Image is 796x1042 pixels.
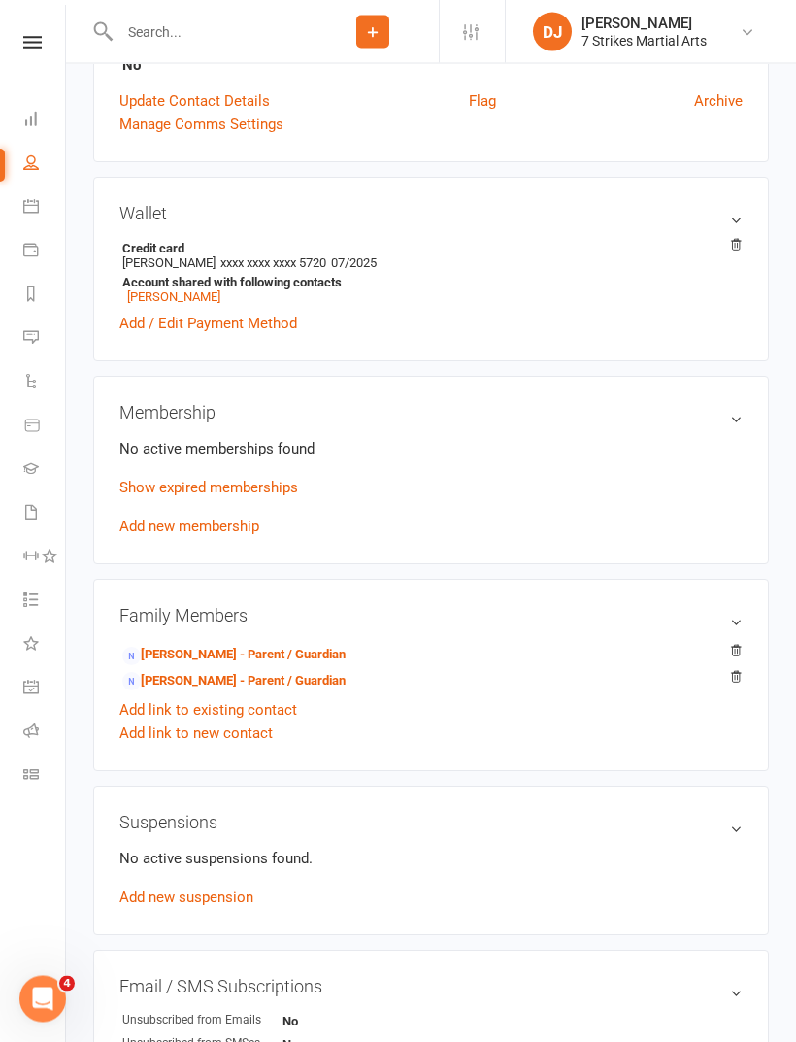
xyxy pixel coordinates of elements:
[23,143,67,186] a: People
[122,276,733,290] strong: Account shared with following contacts
[23,99,67,143] a: Dashboard
[122,646,346,666] a: [PERSON_NAME] - Parent / Guardian
[119,977,743,997] h3: Email / SMS Subscriptions
[694,90,743,114] a: Archive
[119,848,743,871] p: No active suspensions found.
[122,57,743,75] strong: No
[19,976,66,1023] iframe: Intercom live chat
[331,256,377,271] span: 07/2025
[581,15,707,32] div: [PERSON_NAME]
[59,976,75,992] span: 4
[533,13,572,51] div: DJ
[119,890,253,907] a: Add new suspension
[119,313,297,336] a: Add / Edit Payment Method
[119,403,743,423] h3: Membership
[23,274,67,318] a: Reports
[119,480,298,497] a: Show expired memberships
[122,672,346,692] a: [PERSON_NAME] - Parent / Guardian
[114,18,307,46] input: Search...
[122,242,733,256] strong: Credit card
[119,606,743,626] h3: Family Members
[469,90,496,114] a: Flag
[127,290,220,305] a: [PERSON_NAME]
[119,90,270,114] a: Update Contact Details
[119,204,743,224] h3: Wallet
[119,114,283,137] a: Manage Comms Settings
[23,405,67,449] a: Product Sales
[23,755,67,798] a: Class kiosk mode
[119,239,743,308] li: [PERSON_NAME]
[23,623,67,667] a: What's New
[122,1012,282,1030] div: Unsubscribed from Emails
[23,667,67,711] a: General attendance kiosk mode
[119,438,743,461] p: No active memberships found
[23,186,67,230] a: Calendar
[119,699,297,723] a: Add link to existing contact
[119,519,259,536] a: Add new membership
[23,711,67,755] a: Roll call kiosk mode
[119,813,743,833] h3: Suspensions
[119,723,273,746] a: Add link to new contact
[23,230,67,274] a: Payments
[220,256,326,271] span: xxxx xxxx xxxx 5720
[581,32,707,50] div: 7 Strikes Martial Arts
[282,1015,298,1029] strong: No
